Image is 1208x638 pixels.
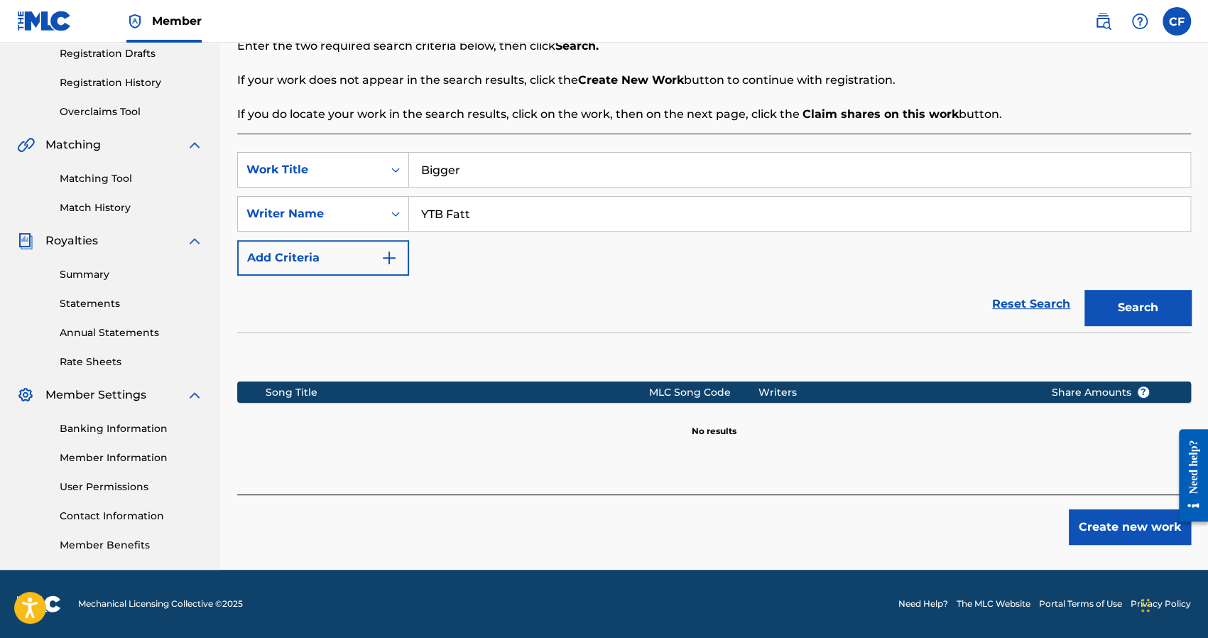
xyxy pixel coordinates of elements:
[17,595,61,612] img: logo
[1084,290,1191,325] button: Search
[1131,598,1191,610] a: Privacy Policy
[237,106,1191,123] p: If you do locate your work in the search results, click on the work, then on the next page, click...
[237,38,1191,55] p: Enter the two required search criteria below, then click
[381,249,398,266] img: 9d2ae6d4665cec9f34b9.svg
[60,46,203,61] a: Registration Drafts
[1094,13,1111,30] img: search
[17,136,35,153] img: Matching
[985,288,1077,320] a: Reset Search
[60,325,203,340] a: Annual Statements
[957,598,1030,610] a: The MLC Website
[237,152,1191,332] form: Search Form
[60,75,203,90] a: Registration History
[17,11,72,31] img: MLC Logo
[1137,570,1208,638] iframe: Chat Widget
[186,386,203,404] img: expand
[266,385,649,400] div: Song Title
[1069,509,1191,545] button: Create new work
[186,232,203,249] img: expand
[237,72,1191,89] p: If your work does not appear in the search results, click the button to continue with registration.
[60,450,203,465] a: Member Information
[45,232,98,249] span: Royalties
[1039,598,1122,610] a: Portal Terms of Use
[802,107,959,121] strong: Claim shares on this work
[758,385,1030,400] div: Writers
[60,171,203,186] a: Matching Tool
[17,232,34,249] img: Royalties
[60,267,203,282] a: Summary
[78,598,243,610] span: Mechanical Licensing Collective © 2025
[60,355,203,369] a: Rate Sheets
[1163,7,1191,36] div: User Menu
[237,240,409,276] button: Add Criteria
[1141,584,1150,627] div: Drag
[692,408,736,438] p: No results
[60,104,203,119] a: Overclaims Tool
[17,386,34,404] img: Member Settings
[60,509,203,524] a: Contact Information
[1138,386,1149,398] span: ?
[649,385,758,400] div: MLC Song Code
[45,136,101,153] span: Matching
[898,598,948,610] a: Need Help?
[578,73,684,87] strong: Create New Work
[1089,7,1117,36] a: Public Search
[45,386,146,404] span: Member Settings
[1131,13,1148,30] img: help
[186,136,203,153] img: expand
[126,13,143,30] img: Top Rightsholder
[246,161,374,178] div: Work Title
[60,296,203,311] a: Statements
[246,205,374,222] div: Writer Name
[60,480,203,494] a: User Permissions
[152,13,202,29] span: Member
[1168,418,1208,533] iframe: Resource Center
[60,200,203,215] a: Match History
[1126,7,1154,36] div: Help
[1052,385,1150,400] span: Share Amounts
[60,538,203,553] a: Member Benefits
[60,421,203,436] a: Banking Information
[555,39,599,53] strong: Search.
